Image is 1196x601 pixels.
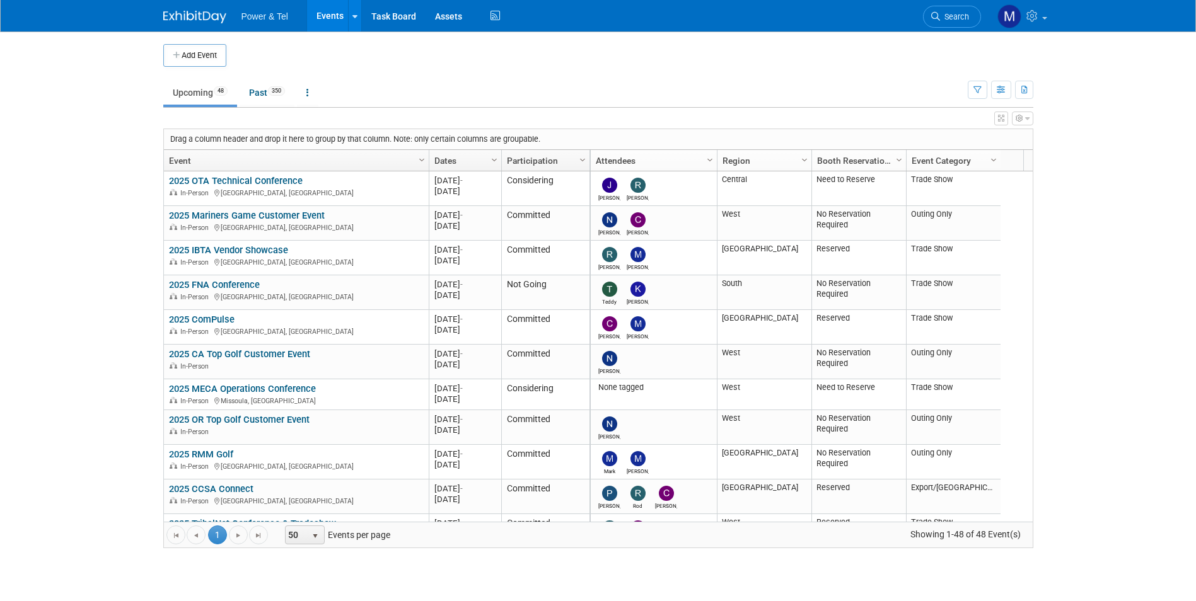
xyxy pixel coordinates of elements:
span: - [460,484,463,493]
div: [DATE] [434,244,496,255]
td: Committed [501,206,589,241]
div: [DATE] [434,359,496,370]
span: In-Person [180,397,212,405]
div: [DATE] [434,210,496,220]
a: Region [723,150,803,171]
a: 2025 FNA Conference [169,279,260,290]
td: Reserved [811,479,906,514]
td: Outing Only [906,345,1001,379]
td: Committed [501,345,589,379]
span: Column Settings [489,155,499,165]
img: Clint Read [659,486,674,501]
img: Nate Derbyshire [602,212,617,227]
td: Not Going [501,275,589,310]
div: Mark Monteleone [598,466,620,474]
a: Column Settings [415,150,429,169]
img: Chad Smith [630,212,646,227]
div: Missoula, [GEOGRAPHIC_DATA] [169,395,423,406]
div: Nate Derbyshire [598,227,620,236]
span: In-Person [180,293,212,301]
div: Nate Derbyshire [598,432,620,440]
a: Dates [434,150,493,171]
span: 1 [208,525,227,544]
span: - [460,518,463,528]
td: Committed [501,445,589,479]
td: No Reservation Required [811,345,906,379]
a: Go to the last page [249,525,268,544]
a: 2025 Mariners Game Customer Event [169,210,325,221]
img: Teddy Dye [602,282,617,297]
td: Committed [501,514,589,549]
img: Paul Beit [602,486,617,501]
div: [GEOGRAPHIC_DATA], [GEOGRAPHIC_DATA] [169,461,423,471]
td: West [717,206,811,241]
div: [DATE] [434,220,496,231]
img: In-Person Event [170,258,177,265]
span: - [460,176,463,185]
span: - [460,349,463,358]
div: None tagged [595,382,712,392]
div: [GEOGRAPHIC_DATA], [GEOGRAPHIC_DATA] [169,326,423,336]
span: - [460,384,463,393]
div: [DATE] [434,290,496,300]
a: Attendees [596,150,709,171]
span: - [460,210,463,220]
div: Michael Mackeben [627,262,649,270]
span: Showing 1-48 of 48 Event(s) [898,525,1032,543]
td: Considering [501,379,589,410]
a: Booth Reservation Status [817,150,898,171]
div: [DATE] [434,314,496,324]
img: In-Person Event [170,497,177,503]
img: Kevin Wilkes [630,282,646,297]
div: Mike Kruszewski [627,466,649,474]
span: Go to the next page [233,530,243,541]
img: Ron Rafalzik [602,247,617,262]
td: West [717,410,811,445]
div: [DATE] [434,383,496,394]
a: Go to the next page [229,525,248,544]
div: Nate Derbyshire [598,366,620,374]
td: Committed [501,410,589,445]
span: Column Settings [705,155,715,165]
div: Ron Rafalzik [598,262,620,270]
div: [DATE] [434,394,496,404]
img: In-Person Event [170,224,177,230]
a: Event Category [912,150,992,171]
div: Clint Read [655,501,677,509]
span: 48 [214,86,228,96]
span: Go to the last page [253,530,264,541]
div: [DATE] [434,186,496,197]
span: Column Settings [417,155,427,165]
div: [GEOGRAPHIC_DATA], [GEOGRAPHIC_DATA] [169,291,423,302]
td: Trade Show [906,379,1001,410]
td: Outing Only [906,206,1001,241]
a: 2025 CA Top Golf Customer Event [169,348,310,360]
div: Robert Zuzek [627,193,649,201]
td: South [717,275,811,310]
div: [DATE] [434,348,496,359]
span: In-Person [180,224,212,232]
a: Participation [507,150,581,171]
td: No Reservation Required [811,206,906,241]
td: Reserved [811,514,906,549]
span: Column Settings [799,155,810,165]
img: Michael Mackeben [630,247,646,262]
td: Outing Only [906,445,1001,479]
span: In-Person [180,428,212,436]
div: [DATE] [434,518,496,529]
span: Go to the first page [171,530,181,541]
button: Add Event [163,44,226,67]
img: Nate Derbyshire [602,416,617,432]
span: Column Settings [894,155,904,165]
span: In-Person [180,328,212,336]
img: Judd Bartley [602,178,617,193]
a: 2025 RMM Golf [169,449,233,460]
div: [DATE] [434,414,496,425]
a: Column Settings [798,150,811,169]
span: Events per page [269,525,403,544]
td: No Reservation Required [811,445,906,479]
div: [DATE] [434,494,496,505]
div: Drag a column header and drop it here to group by that column. Note: only certain columns are gro... [164,129,1033,149]
span: 50 [286,526,307,544]
span: 350 [268,86,285,96]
